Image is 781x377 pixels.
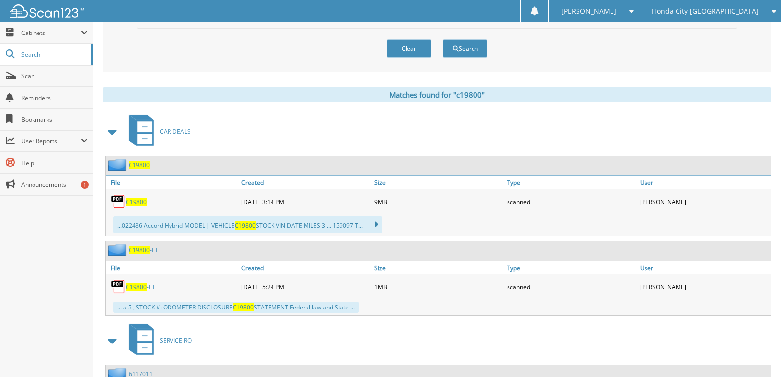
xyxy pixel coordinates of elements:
[239,277,372,297] div: [DATE] 5:24 PM
[108,159,129,171] img: folder2.png
[387,39,431,58] button: Clear
[126,198,147,206] a: C19800
[505,277,638,297] div: scanned
[638,277,771,297] div: [PERSON_NAME]
[129,246,158,254] a: C19800-LT
[21,137,81,145] span: User Reports
[113,302,359,313] div: ... a 5 , STOCK #: ODOMETER DISCLOSURE STATEMENT Federal law and State ...
[561,8,616,14] span: [PERSON_NAME]
[106,261,239,274] a: File
[505,261,638,274] a: Type
[505,192,638,211] div: scanned
[21,29,81,37] span: Cabinets
[106,176,239,189] a: File
[233,303,254,311] span: C19800
[160,336,192,344] span: SERVICE RO
[113,216,382,233] div: ...022436 Accord Hybrid MODEL | VEHICLE STOCK VIN DATE MILES 3 ... 159097 T...
[111,194,126,209] img: PDF.png
[638,176,771,189] a: User
[235,221,256,230] span: C19800
[126,283,155,291] a: C19800-LT
[21,180,88,189] span: Announcements
[129,246,150,254] span: C19800
[21,159,88,167] span: Help
[123,321,192,360] a: SERVICE RO
[372,277,505,297] div: 1MB
[638,192,771,211] div: [PERSON_NAME]
[108,244,129,256] img: folder2.png
[638,261,771,274] a: User
[21,115,88,124] span: Bookmarks
[160,127,191,136] span: CAR DEALS
[239,192,372,211] div: [DATE] 3:14 PM
[21,94,88,102] span: Reminders
[443,39,487,58] button: Search
[111,279,126,294] img: PDF.png
[81,181,89,189] div: 1
[239,261,372,274] a: Created
[123,112,191,151] a: CAR DEALS
[10,4,84,18] img: scan123-logo-white.svg
[239,176,372,189] a: Created
[372,261,505,274] a: Size
[21,72,88,80] span: Scan
[505,176,638,189] a: Type
[126,283,147,291] span: C19800
[129,161,150,169] a: C19800
[372,192,505,211] div: 9MB
[21,50,86,59] span: Search
[103,87,771,102] div: Matches found for "c19800"
[652,8,759,14] span: Honda City [GEOGRAPHIC_DATA]
[372,176,505,189] a: Size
